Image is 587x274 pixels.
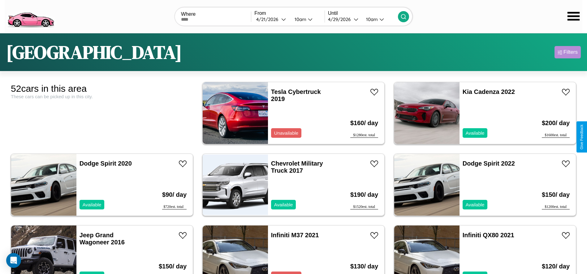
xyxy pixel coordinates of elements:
h3: $ 160 / day [350,113,378,133]
h3: $ 90 / day [162,185,187,204]
a: Infiniti QX80 2021 [463,232,514,238]
a: Infiniti M37 2021 [271,232,319,238]
div: $ 1200 est. total [542,204,570,209]
p: Available [466,129,485,137]
button: 10am [361,16,398,23]
div: $ 1280 est. total [350,133,378,138]
div: Filters [563,49,578,55]
p: Available [274,200,293,209]
label: Where [181,11,251,17]
a: Dodge Spirit 2020 [80,160,132,167]
div: Give Feedback [580,124,584,150]
a: Tesla Cybertruck 2019 [271,88,321,102]
div: 4 / 29 / 2026 [328,16,354,22]
img: logo [5,3,57,29]
div: $ 720 est. total [162,204,187,209]
p: Unavailable [274,129,298,137]
p: Available [466,200,485,209]
a: Dodge Spirit 2022 [463,160,515,167]
div: $ 1520 est. total [350,204,378,209]
button: 4/21/2026 [254,16,289,23]
div: 4 / 21 / 2026 [256,16,281,22]
button: 10am [290,16,325,23]
div: 52 cars in this area [11,83,193,94]
div: 10am [363,16,379,22]
a: Kia Cadenza 2022 [463,88,515,95]
div: Open Intercom Messenger [6,253,21,268]
div: $ 1600 est. total [542,133,570,138]
h3: $ 150 / day [542,185,570,204]
div: These cars can be picked up in this city. [11,94,193,99]
p: Available [83,200,101,209]
a: Jeep Grand Wagoneer 2016 [80,232,125,246]
label: Until [328,11,398,16]
h3: $ 190 / day [350,185,378,204]
button: Filters [555,46,581,58]
div: 10am [291,16,308,22]
label: From [254,11,324,16]
h3: $ 200 / day [542,113,570,133]
h1: [GEOGRAPHIC_DATA] [6,40,182,65]
a: Chevrolet Military Truck 2017 [271,160,323,174]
